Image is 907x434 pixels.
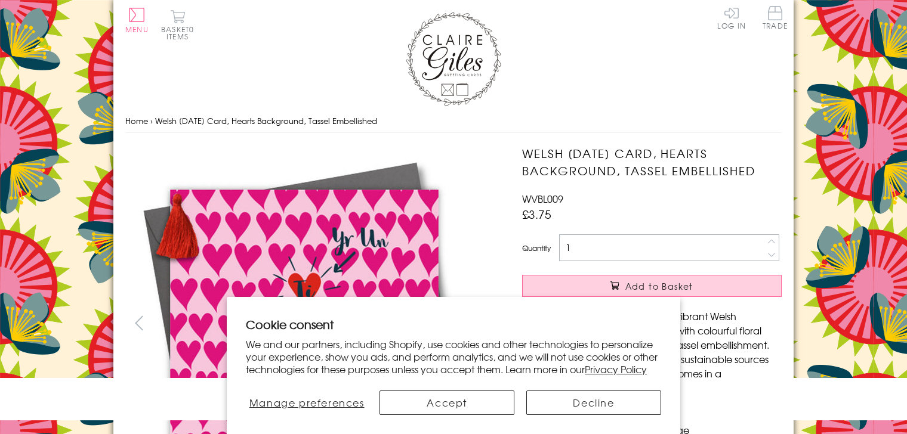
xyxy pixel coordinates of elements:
nav: breadcrumbs [125,109,782,134]
button: Menu [125,8,149,33]
span: Trade [763,6,788,29]
a: Log In [717,6,746,29]
span: › [150,115,153,126]
a: Trade [763,6,788,32]
button: Add to Basket [522,275,782,297]
button: prev [125,309,152,336]
a: Home [125,115,148,126]
button: Manage preferences [246,390,368,415]
a: Privacy Policy [585,362,647,376]
h1: Welsh [DATE] Card, Hearts Background, Tassel Embellished [522,145,782,179]
button: Accept [380,390,514,415]
span: Menu [125,24,149,35]
button: Basket0 items [161,10,194,40]
p: We and our partners, including Shopify, use cookies and other technologies to personalize your ex... [246,338,661,375]
span: Add to Basket [625,280,693,292]
h2: Cookie consent [246,316,661,333]
label: Quantity [522,243,551,253]
span: Welsh [DATE] Card, Hearts Background, Tassel Embellished [155,115,377,126]
button: Decline [526,390,661,415]
span: Manage preferences [249,395,365,410]
span: WVBL009 [522,191,563,206]
span: £3.75 [522,206,551,222]
span: 0 items [166,24,194,42]
img: Claire Giles Greetings Cards [406,12,501,106]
